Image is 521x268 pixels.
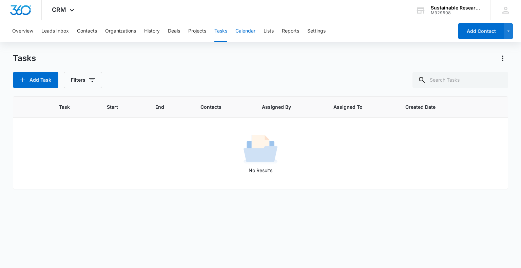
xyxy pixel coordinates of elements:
span: Contacts [200,103,235,110]
span: End [155,103,175,110]
button: Add Task [13,72,58,88]
button: Reports [282,20,299,42]
button: Filters [64,72,102,88]
span: Task [59,103,81,110]
button: Deals [168,20,180,42]
p: No Results [14,167,507,174]
span: Assigned To [333,103,379,110]
input: Search Tasks [412,72,508,88]
button: Actions [497,53,508,64]
button: Contacts [77,20,97,42]
button: History [144,20,160,42]
span: Created Date [405,103,452,110]
button: Lists [264,20,274,42]
span: Assigned By [262,103,308,110]
button: Settings [307,20,326,42]
span: Start [107,103,129,110]
span: CRM [52,6,66,13]
img: No Results [244,133,277,167]
div: account name [431,5,480,11]
button: Leads Inbox [41,20,69,42]
button: Organizations [105,20,136,42]
button: Add Contact [458,23,504,39]
h1: Tasks [13,53,36,63]
button: Overview [12,20,33,42]
button: Calendar [235,20,255,42]
button: Projects [188,20,206,42]
button: Tasks [214,20,227,42]
div: account id [431,11,480,15]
